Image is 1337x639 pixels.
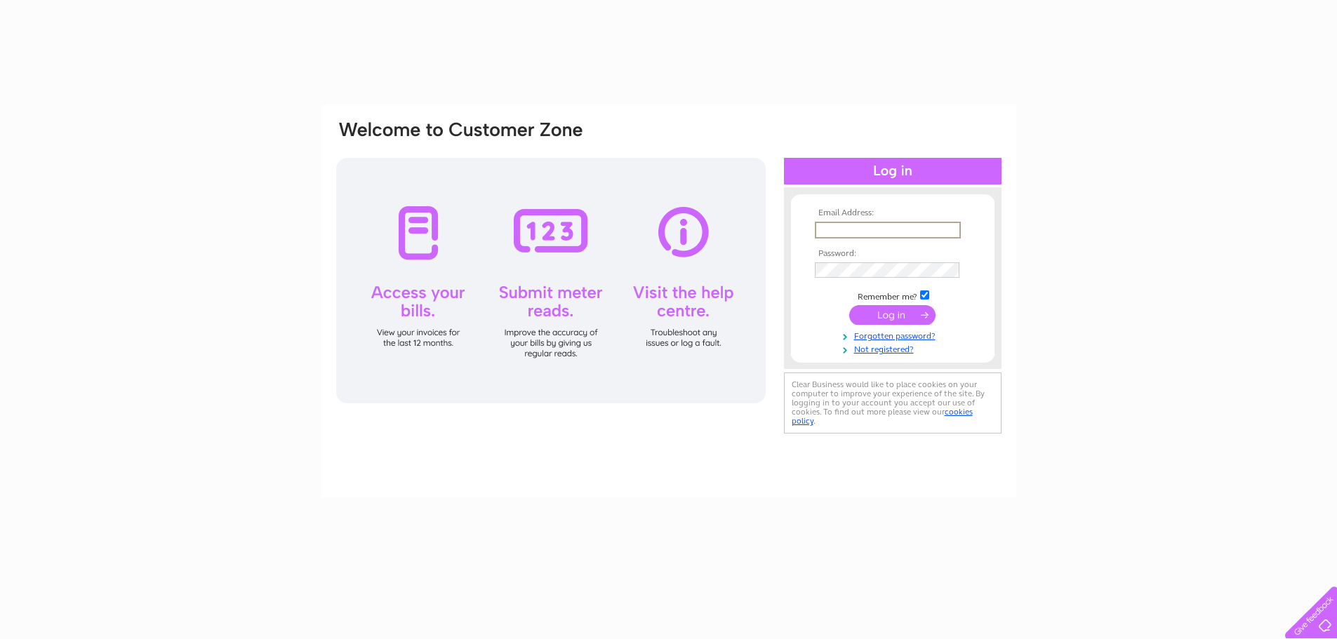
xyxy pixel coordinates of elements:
div: Clear Business would like to place cookies on your computer to improve your experience of the sit... [784,372,1002,433]
a: Forgotten password? [815,328,974,342]
th: Password: [811,249,974,259]
th: Email Address: [811,208,974,218]
input: Submit [849,305,936,325]
a: cookies policy [792,407,973,426]
a: Not registered? [815,342,974,355]
td: Remember me? [811,288,974,302]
